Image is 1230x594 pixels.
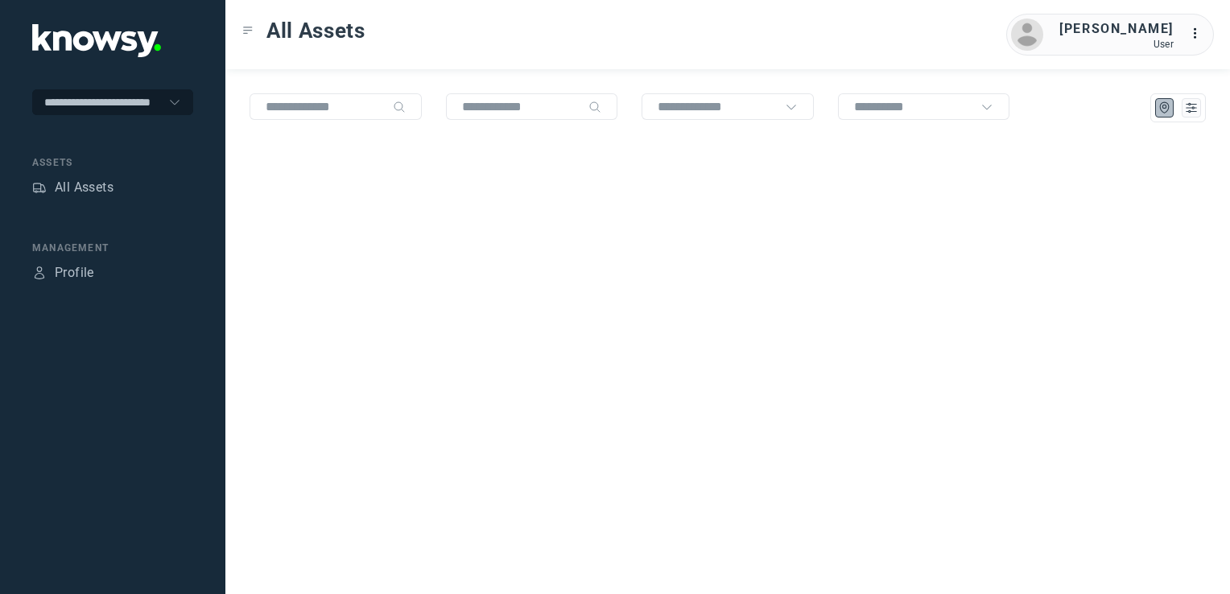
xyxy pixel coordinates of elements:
[588,101,601,113] div: Search
[1191,27,1207,39] tspan: ...
[32,180,47,195] div: Assets
[1190,24,1209,46] div: :
[1059,39,1174,50] div: User
[1184,101,1199,115] div: List
[32,241,193,255] div: Management
[1059,19,1174,39] div: [PERSON_NAME]
[32,155,193,170] div: Assets
[1158,101,1172,115] div: Map
[242,25,254,36] div: Toggle Menu
[55,263,94,283] div: Profile
[1011,19,1043,51] img: avatar.png
[32,178,114,197] a: AssetsAll Assets
[32,266,47,280] div: Profile
[32,263,94,283] a: ProfileProfile
[32,24,161,57] img: Application Logo
[55,178,114,197] div: All Assets
[266,16,365,45] span: All Assets
[393,101,406,113] div: Search
[1190,24,1209,43] div: :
